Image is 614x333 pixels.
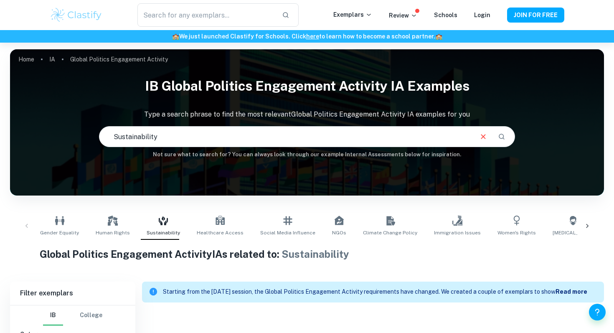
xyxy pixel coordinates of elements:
span: Human Rights [96,229,130,236]
p: Type a search phrase to find the most relevant Global Politics Engagement Activity IA examples fo... [10,109,604,119]
button: College [80,305,102,325]
input: Search for any exemplars... [137,3,275,27]
span: Immigration Issues [434,229,481,236]
span: Healthcare Access [197,229,244,236]
a: Schools [434,12,457,18]
a: Home [18,53,34,65]
span: [MEDICAL_DATA] [553,229,593,236]
span: 🏫 [435,33,442,40]
span: Gender Equality [40,229,79,236]
span: 🏫 [172,33,179,40]
button: Search [495,130,509,144]
span: Women's Rights [497,229,536,236]
h1: Global Politics Engagement Activity IAs related to: [40,247,574,262]
span: Climate Change Policy [363,229,417,236]
span: Sustainability [282,248,349,260]
h6: We just launched Clastify for Schools. Click to learn how to become a school partner. [2,32,612,41]
button: IB [43,305,63,325]
p: Global Politics Engagement Activity [70,55,168,64]
button: Help and Feedback [589,304,606,320]
h6: Not sure what to search for? You can always look through our example Internal Assessments below f... [10,150,604,159]
p: Review [389,11,417,20]
div: Filter type choice [43,305,102,325]
span: Sustainability [147,229,180,236]
span: Social Media Influence [260,229,315,236]
span: NGOs [332,229,346,236]
a: IA [49,53,55,65]
p: Starting from the [DATE] session, the Global Politics Engagement Activity requirements have chang... [163,287,556,297]
a: Login [474,12,490,18]
p: Exemplars [333,10,372,19]
button: Clear [475,129,491,145]
b: Read more [556,288,587,295]
h1: IB Global Politics Engagement Activity IA examples [10,73,604,99]
img: Clastify logo [50,7,103,23]
a: here [306,33,319,40]
input: E.g. Taliban, housing crisis, accommodation solutions for immigrants... [99,125,472,148]
h6: Filter exemplars [10,282,135,305]
button: JOIN FOR FREE [507,8,564,23]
